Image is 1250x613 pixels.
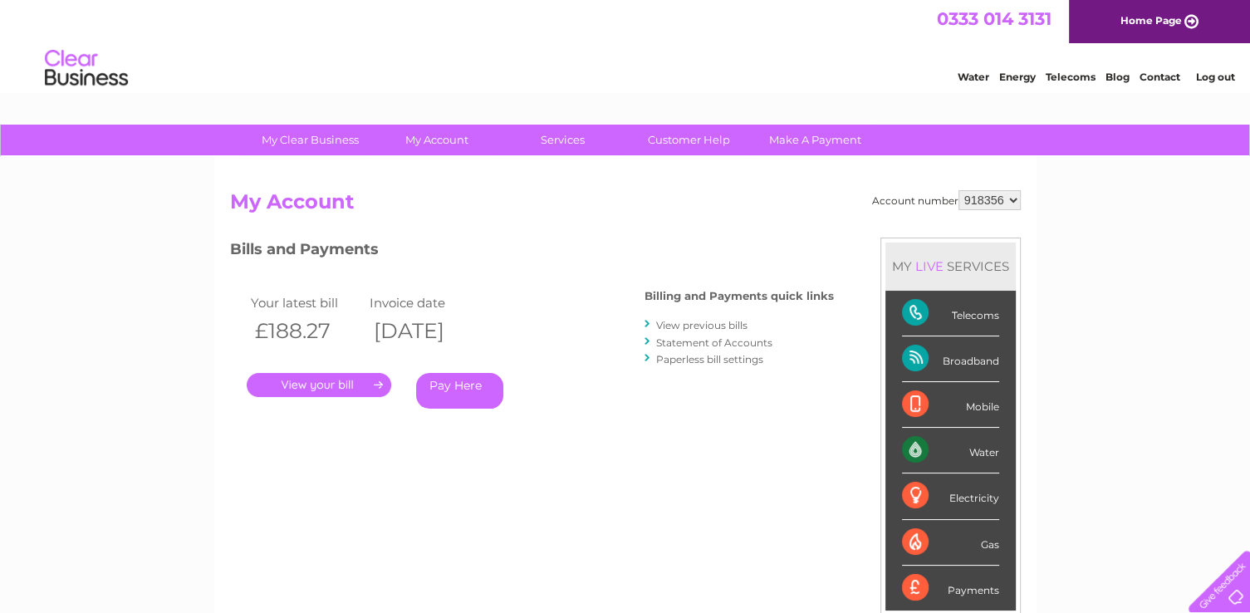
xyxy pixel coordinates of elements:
[999,71,1036,83] a: Energy
[885,243,1016,290] div: MY SERVICES
[247,292,366,314] td: Your latest bill
[365,314,485,348] th: [DATE]
[368,125,505,155] a: My Account
[902,566,999,611] div: Payments
[902,291,999,336] div: Telecoms
[902,336,999,382] div: Broadband
[902,428,999,473] div: Water
[872,190,1021,210] div: Account number
[747,125,884,155] a: Make A Payment
[230,238,834,267] h3: Bills and Payments
[494,125,631,155] a: Services
[912,258,947,274] div: LIVE
[365,292,485,314] td: Invoice date
[1195,71,1234,83] a: Log out
[620,125,757,155] a: Customer Help
[230,190,1021,222] h2: My Account
[242,125,379,155] a: My Clear Business
[247,373,391,397] a: .
[902,520,999,566] div: Gas
[656,336,772,349] a: Statement of Accounts
[1046,71,1096,83] a: Telecoms
[645,290,834,302] h4: Billing and Payments quick links
[1140,71,1180,83] a: Contact
[44,43,129,94] img: logo.png
[958,71,989,83] a: Water
[656,353,763,365] a: Paperless bill settings
[902,473,999,519] div: Electricity
[656,319,748,331] a: View previous bills
[902,382,999,428] div: Mobile
[937,8,1051,29] a: 0333 014 3131
[247,314,366,348] th: £188.27
[1105,71,1130,83] a: Blog
[416,373,503,409] a: Pay Here
[233,9,1018,81] div: Clear Business is a trading name of Verastar Limited (registered in [GEOGRAPHIC_DATA] No. 3667643...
